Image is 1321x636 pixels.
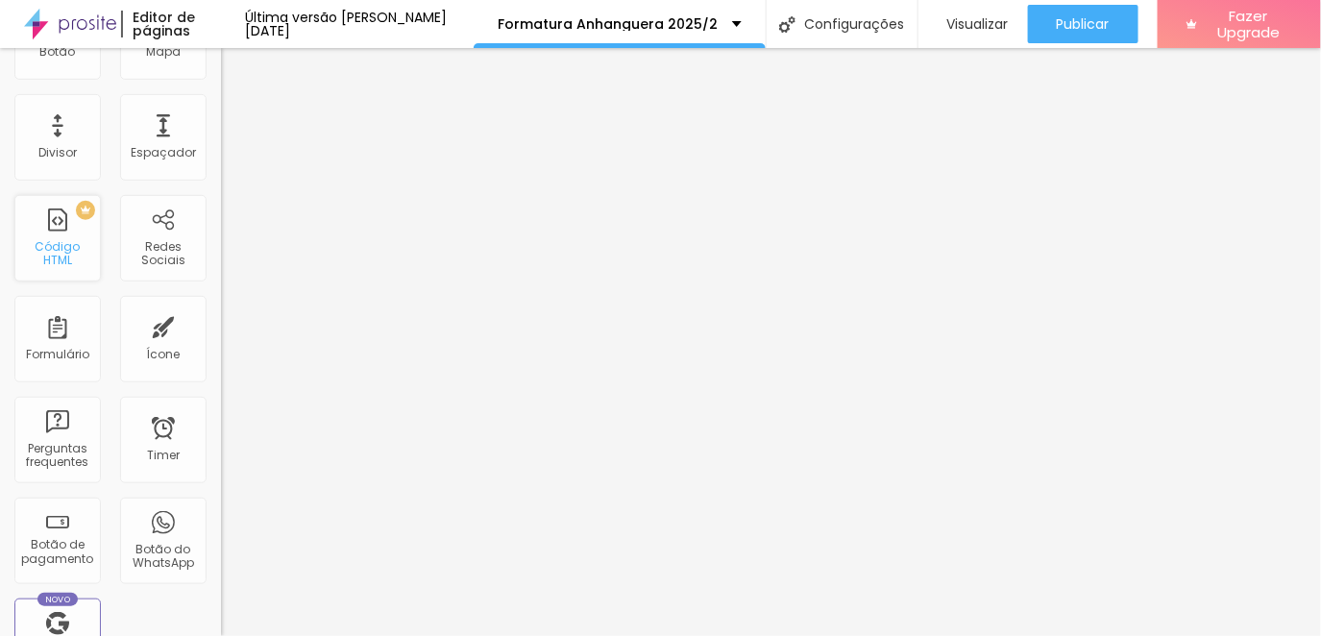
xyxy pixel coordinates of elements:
[121,11,245,37] div: Editor de páginas
[147,449,180,462] div: Timer
[125,240,201,268] div: Redes Sociais
[19,240,95,268] div: Código HTML
[498,17,718,31] p: Formatura Anhanguera 2025/2
[1205,8,1292,41] span: Fazer Upgrade
[779,16,795,33] img: Icone
[26,348,89,361] div: Formulário
[245,11,474,37] div: Última versão [PERSON_NAME] [DATE]
[146,45,181,59] div: Mapa
[19,442,95,470] div: Perguntas frequentes
[40,45,76,59] div: Botão
[19,538,95,566] div: Botão de pagamento
[38,146,77,159] div: Divisor
[1057,16,1110,32] span: Publicar
[125,543,201,571] div: Botão do WhatsApp
[221,48,1321,636] iframe: Editor
[947,16,1009,32] span: Visualizar
[147,348,181,361] div: Ícone
[131,146,196,159] div: Espaçador
[918,5,1028,43] button: Visualizar
[37,593,79,606] div: Novo
[1028,5,1138,43] button: Publicar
